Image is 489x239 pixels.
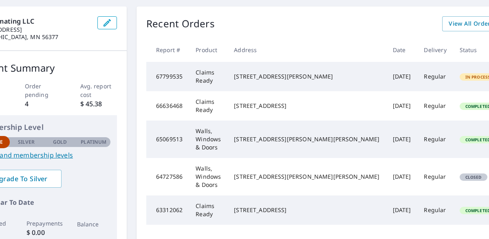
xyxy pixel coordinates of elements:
th: Delivery [417,38,453,62]
td: Regular [417,91,453,121]
td: [DATE] [386,195,418,225]
td: Claims Ready [189,62,227,91]
td: Regular [417,195,453,225]
td: 64727586 [146,158,189,195]
td: Regular [417,62,453,91]
div: [STREET_ADDRESS][PERSON_NAME] [234,72,379,81]
td: 66636468 [146,91,189,121]
th: Address [227,38,386,62]
td: Claims Ready [189,91,227,121]
p: 4 [25,99,62,109]
td: [DATE] [386,62,418,91]
td: [DATE] [386,91,418,121]
td: [DATE] [386,121,418,158]
p: Order pending [25,82,62,99]
td: Regular [417,158,453,195]
th: Date [386,38,418,62]
span: Closed [460,174,487,180]
p: $ 45.38 [80,99,117,109]
div: [STREET_ADDRESS] [234,102,379,110]
p: Gold [53,138,67,146]
p: Recent Orders [146,16,215,31]
p: Prepayments [26,219,60,228]
td: Walls, Windows & Doors [189,158,227,195]
div: [STREET_ADDRESS][PERSON_NAME][PERSON_NAME] [234,173,379,181]
p: Avg. report cost [80,82,117,99]
td: Walls, Windows & Doors [189,121,227,158]
div: [STREET_ADDRESS][PERSON_NAME][PERSON_NAME] [234,135,379,143]
td: 65069513 [146,121,189,158]
td: Regular [417,121,453,158]
td: [DATE] [386,158,418,195]
p: Platinum [81,138,106,146]
th: Product [189,38,227,62]
p: Balance [77,220,111,228]
td: Claims Ready [189,195,227,225]
p: $ 0.00 [26,228,60,237]
div: [STREET_ADDRESS] [234,206,379,214]
th: Report # [146,38,189,62]
p: Silver [18,138,35,146]
td: 63312062 [146,195,189,225]
td: 67799535 [146,62,189,91]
